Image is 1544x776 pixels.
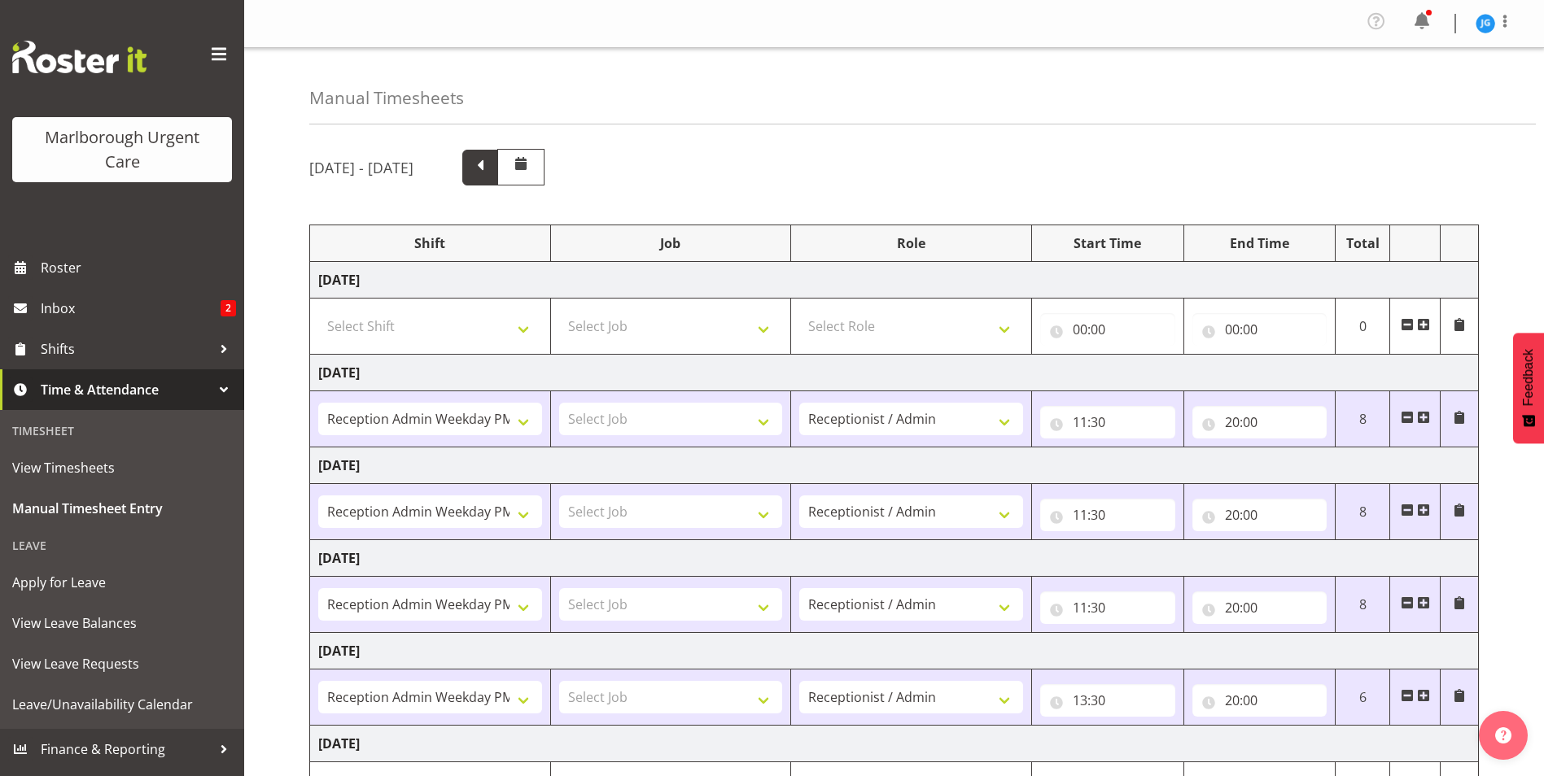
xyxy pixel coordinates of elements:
span: Time & Attendance [41,377,212,402]
div: Marlborough Urgent Care [28,125,216,174]
a: View Timesheets [4,447,240,488]
input: Click to select... [1192,684,1327,717]
td: 0 [1336,299,1390,355]
input: Click to select... [1192,313,1327,346]
a: Leave/Unavailability Calendar [4,684,240,725]
a: Apply for Leave [4,562,240,603]
td: [DATE] [310,633,1479,669]
div: Total [1344,233,1381,253]
img: help-xxl-2.png [1495,727,1511,743]
input: Click to select... [1192,591,1327,624]
span: Manual Timesheet Entry [12,496,232,521]
td: 8 [1336,391,1390,447]
td: [DATE] [310,726,1479,762]
span: Finance & Reporting [41,737,212,761]
input: Click to select... [1040,313,1175,346]
button: Feedback - Show survey [1513,333,1544,443]
h4: Manual Timesheets [309,89,464,107]
img: Rosterit website logo [12,41,147,73]
td: [DATE] [310,262,1479,299]
h5: [DATE] - [DATE] [309,159,413,177]
a: View Leave Requests [4,643,240,684]
input: Click to select... [1192,499,1327,531]
div: Leave [4,529,240,562]
td: 8 [1336,577,1390,633]
span: Roster [41,255,236,280]
div: Shift [318,233,542,253]
div: Job [559,233,783,253]
input: Click to select... [1040,591,1175,624]
input: Click to select... [1192,406,1327,438]
input: Click to select... [1040,406,1175,438]
div: Role [799,233,1023,253]
div: Timesheet [4,414,240,447]
div: End Time [1192,233,1327,253]
span: Feedback [1521,349,1536,406]
img: josephine-godinez11850.jpg [1476,14,1495,33]
input: Click to select... [1040,499,1175,531]
td: [DATE] [310,355,1479,391]
td: 8 [1336,484,1390,540]
input: Click to select... [1040,684,1175,717]
span: View Timesheets [12,456,232,480]
span: Apply for Leave [12,570,232,595]
a: View Leave Balances [4,603,240,643]
span: Shifts [41,337,212,361]
span: View Leave Balances [12,611,232,635]
a: Manual Timesheet Entry [4,488,240,529]
td: [DATE] [310,447,1479,484]
span: 2 [221,300,236,316]
span: View Leave Requests [12,652,232,676]
div: Start Time [1040,233,1175,253]
span: Leave/Unavailability Calendar [12,692,232,717]
td: [DATE] [310,540,1479,577]
span: Inbox [41,296,221,320]
td: 6 [1336,669,1390,726]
